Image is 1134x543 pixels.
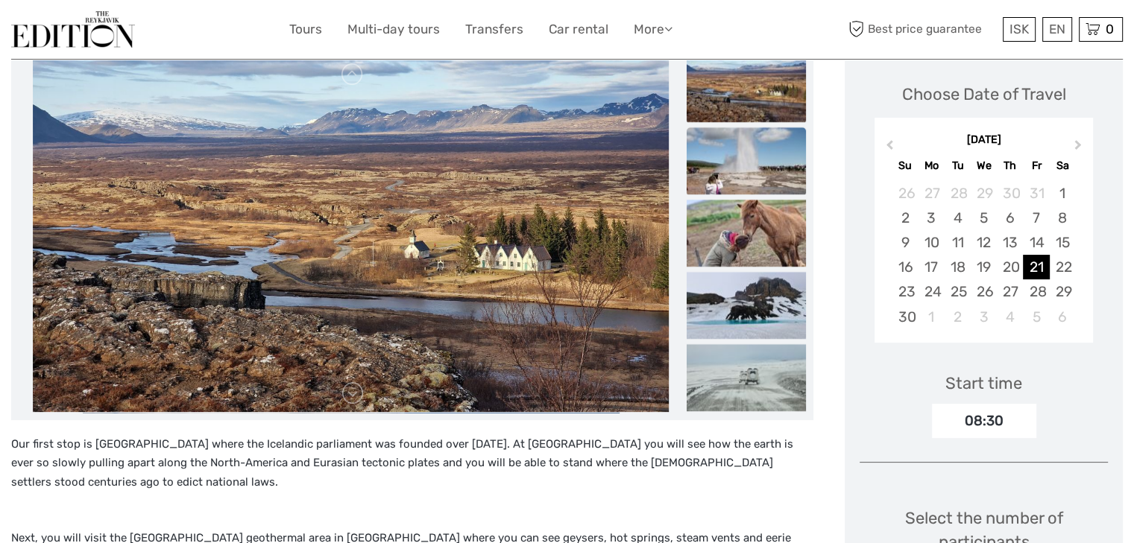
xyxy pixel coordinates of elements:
span: ISK [1009,22,1029,36]
div: Choose Friday, November 28th, 2025 [1023,279,1049,304]
div: Su [892,156,918,176]
div: Choose Saturday, November 8th, 2025 [1050,206,1076,230]
div: Choose Monday, November 3rd, 2025 [919,206,945,230]
div: Choose Friday, October 31st, 2025 [1023,181,1049,206]
div: Th [997,156,1023,176]
div: Choose Tuesday, November 11th, 2025 [945,230,971,255]
div: EN [1042,17,1072,42]
div: Sa [1050,156,1076,176]
div: Choose Sunday, November 23rd, 2025 [892,279,918,304]
img: 7eed6e2092294dcdb82cb4aa62065da7_slider_thumbnail.jpeg [687,200,806,267]
div: Choose Saturday, November 1st, 2025 [1050,181,1076,206]
div: Choose Friday, December 5th, 2025 [1023,305,1049,329]
img: The Reykjavík Edition [11,11,135,48]
div: Choose Thursday, November 27th, 2025 [997,279,1023,304]
div: Choose Saturday, November 22nd, 2025 [1050,255,1076,279]
div: Choose Friday, November 7th, 2025 [1023,206,1049,230]
div: Choose Saturday, November 29th, 2025 [1050,279,1076,304]
div: Choose Saturday, November 15th, 2025 [1050,230,1076,255]
div: Choose Saturday, December 6th, 2025 [1050,305,1076,329]
img: 241ffeeba2ba4ca895f34122236e9c41_slider_thumbnail.jpeg [687,127,806,194]
div: Fr [1023,156,1049,176]
a: Tours [289,19,322,40]
div: Choose Sunday, November 16th, 2025 [892,255,918,279]
div: Mo [919,156,945,176]
button: Previous Month [876,136,900,160]
div: Choose Monday, November 10th, 2025 [919,230,945,255]
button: Open LiveChat chat widget [171,23,189,41]
p: Our first stop is [GEOGRAPHIC_DATA] where the Icelandic parliament was founded over [DATE]. At [G... [11,435,813,511]
div: Choose Thursday, October 30th, 2025 [997,181,1023,206]
img: a0c165bb61834b068a8141fe07b0dff5_slider_thumbnail.jpeg [687,55,806,122]
div: Choose Friday, November 14th, 2025 [1023,230,1049,255]
div: Choose Tuesday, November 18th, 2025 [945,255,971,279]
div: Choose Thursday, November 6th, 2025 [997,206,1023,230]
div: Choose Sunday, November 30th, 2025 [892,305,918,329]
div: Choose Monday, November 17th, 2025 [919,255,945,279]
a: Car rental [549,19,608,40]
img: fdec6ec14d1e4a928e094bd488984ba3_slider_thumbnail.jpeg [687,344,806,411]
div: Choose Wednesday, November 5th, 2025 [971,206,997,230]
img: ca51a236fdc34ffe8a4a415b8c756998_slider_thumbnail.jpeg [687,272,806,339]
div: Choose Sunday, November 2nd, 2025 [892,206,918,230]
div: Choose Monday, December 1st, 2025 [919,305,945,329]
div: Tu [945,156,971,176]
span: Best price guarantee [845,17,999,42]
div: Choose Tuesday, November 25th, 2025 [945,279,971,304]
div: 08:30 [932,404,1036,438]
a: Multi-day tours [347,19,440,40]
a: Transfers [465,19,523,40]
div: We [971,156,997,176]
div: Choose Monday, October 27th, 2025 [919,181,945,206]
div: Choose Thursday, December 4th, 2025 [997,305,1023,329]
div: Choose Sunday, October 26th, 2025 [892,181,918,206]
button: Next Month [1068,136,1092,160]
div: Choose Date of Travel [902,83,1066,106]
p: We're away right now. Please check back later! [21,26,168,38]
img: a0c165bb61834b068a8141fe07b0dff5_main_slider.jpeg [33,55,669,413]
a: More [634,19,672,40]
div: Choose Monday, November 24th, 2025 [919,279,945,304]
div: Choose Thursday, November 20th, 2025 [997,255,1023,279]
div: Choose Thursday, November 13th, 2025 [997,230,1023,255]
div: Choose Tuesday, December 2nd, 2025 [945,305,971,329]
div: Choose Friday, November 21st, 2025 [1023,255,1049,279]
div: Choose Wednesday, November 19th, 2025 [971,255,997,279]
div: Choose Wednesday, October 29th, 2025 [971,181,997,206]
div: Choose Tuesday, October 28th, 2025 [945,181,971,206]
div: Choose Wednesday, November 12th, 2025 [971,230,997,255]
div: Choose Wednesday, November 26th, 2025 [971,279,997,304]
div: Choose Tuesday, November 4th, 2025 [945,206,971,230]
div: [DATE] [875,133,1093,148]
div: month 2025-11 [880,181,1089,329]
span: 0 [1103,22,1116,36]
div: Choose Wednesday, December 3rd, 2025 [971,305,997,329]
div: Choose Sunday, November 9th, 2025 [892,230,918,255]
div: Start time [945,372,1022,395]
